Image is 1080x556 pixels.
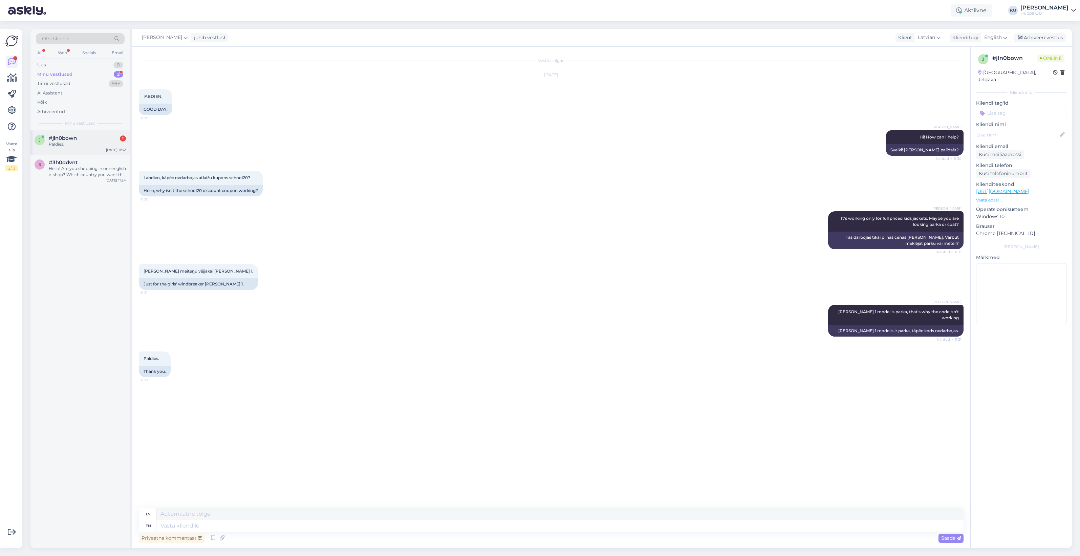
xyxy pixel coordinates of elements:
[976,213,1066,220] p: Windows 10
[39,137,41,143] span: j
[109,80,123,87] div: 99+
[950,34,978,41] div: Klienditugi
[841,216,960,227] span: It's working only for full priced kids jackets. Maybe you are looking parka or coat?
[141,115,166,121] span: 11:30
[886,144,964,156] div: Sveiki! [PERSON_NAME] palīdzēt?
[114,71,123,78] div: 2
[5,141,18,171] div: Vaata siia
[936,250,962,255] span: Nähtud ✓ 11:31
[932,125,962,130] span: [PERSON_NAME]
[144,175,250,180] span: Labdien, kāpēc nedarbojas atlaižu kupons school20?
[139,366,171,377] div: Thank you.
[191,34,226,41] div: juhib vestlust
[976,206,1066,213] p: Operatsioonisüsteem
[139,534,205,543] div: Privaatne kommentaar
[106,178,126,183] div: [DATE] 11:24
[144,94,163,99] span: lABDIEN,
[984,34,1002,41] span: English
[976,131,1059,138] input: Lisa nimi
[57,48,68,57] div: Web
[951,4,992,17] div: Aktiivne
[976,230,1066,237] p: Chrome [TECHNICAL_ID]
[36,48,44,57] div: All
[141,290,166,295] span: 11:31
[42,35,69,42] span: Otsi kliente
[982,57,984,62] span: j
[976,143,1066,150] p: Kliendi email
[936,337,962,342] span: Nähtud ✓ 11:31
[920,134,959,140] span: Hi! How can I help?
[932,299,962,304] span: [PERSON_NAME]
[932,206,962,211] span: [PERSON_NAME]
[941,535,961,541] span: Saada
[936,156,962,161] span: Nähtud ✓ 11:30
[37,71,72,78] div: Minu vestlused
[139,278,258,290] div: Just for the girls' windbreaker [PERSON_NAME] 1.
[49,141,126,147] div: Paldies.
[1014,33,1066,42] div: Arhiveeri vestlus
[65,120,95,126] span: Minu vestlused
[49,166,126,178] div: Hello! Are you shopping in our english e-shop? Which country you want the delivery?
[141,197,166,202] span: 11:30
[146,520,151,532] div: en
[992,54,1037,62] div: # jln0bown
[1020,5,1076,16] a: [PERSON_NAME]Huppa OÜ
[1020,10,1068,16] div: Huppa OÜ
[828,325,964,337] div: [PERSON_NAME] 1 modelis ir parka, tāpēc kods nedarbojas.
[976,197,1066,203] p: Vaata edasi ...
[37,99,47,106] div: Kõik
[1037,55,1064,62] span: Online
[144,269,253,274] span: [PERSON_NAME] meiteņu vējjakai [PERSON_NAME] 1.
[113,62,123,68] div: 0
[976,169,1031,178] div: Küsi telefoninumbrit
[37,108,65,115] div: Arhiveeritud
[144,356,159,361] span: Paldies.
[139,185,263,196] div: Hello, why isn't the school20 discount coupon working?
[106,147,126,152] div: [DATE] 11:32
[146,508,151,520] div: lv
[81,48,98,57] div: Socials
[828,232,964,249] div: Tas darbojas tikai pilnas cenas [PERSON_NAME]. Varbūt meklējat parku vai mēteli?
[49,135,77,141] span: #jln0bown
[39,162,41,167] span: 3
[142,34,182,41] span: [PERSON_NAME]
[110,48,125,57] div: Email
[37,90,62,97] div: AI Assistent
[1008,6,1018,15] div: KU
[976,181,1066,188] p: Klienditeekond
[141,378,166,383] span: 11:32
[1020,5,1068,10] div: [PERSON_NAME]
[139,104,172,115] div: GOOD DAY,
[49,159,78,166] span: #3h0ddvnt
[976,108,1066,118] input: Lisa tag
[895,34,912,41] div: Klient
[976,150,1024,159] div: Küsi meiliaadressi
[976,162,1066,169] p: Kliendi telefon
[976,188,1029,194] a: [URL][DOMAIN_NAME]
[978,69,1053,83] div: [GEOGRAPHIC_DATA], Jelgava
[976,100,1066,107] p: Kliendi tag'id
[5,165,18,171] div: 2 / 3
[838,309,960,320] span: [PERSON_NAME] 1 model is parka, that's why the code isn't working
[976,89,1066,95] div: Kliendi info
[918,34,935,41] span: Latvian
[976,254,1066,261] p: Märkmed
[976,121,1066,128] p: Kliendi nimi
[37,80,70,87] div: Tiimi vestlused
[5,35,18,47] img: Askly Logo
[139,72,964,78] div: [DATE]
[120,135,126,142] div: 1
[976,223,1066,230] p: Brauser
[976,244,1066,250] div: [PERSON_NAME]
[37,62,46,68] div: Uus
[139,58,964,64] div: Vestlus algas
